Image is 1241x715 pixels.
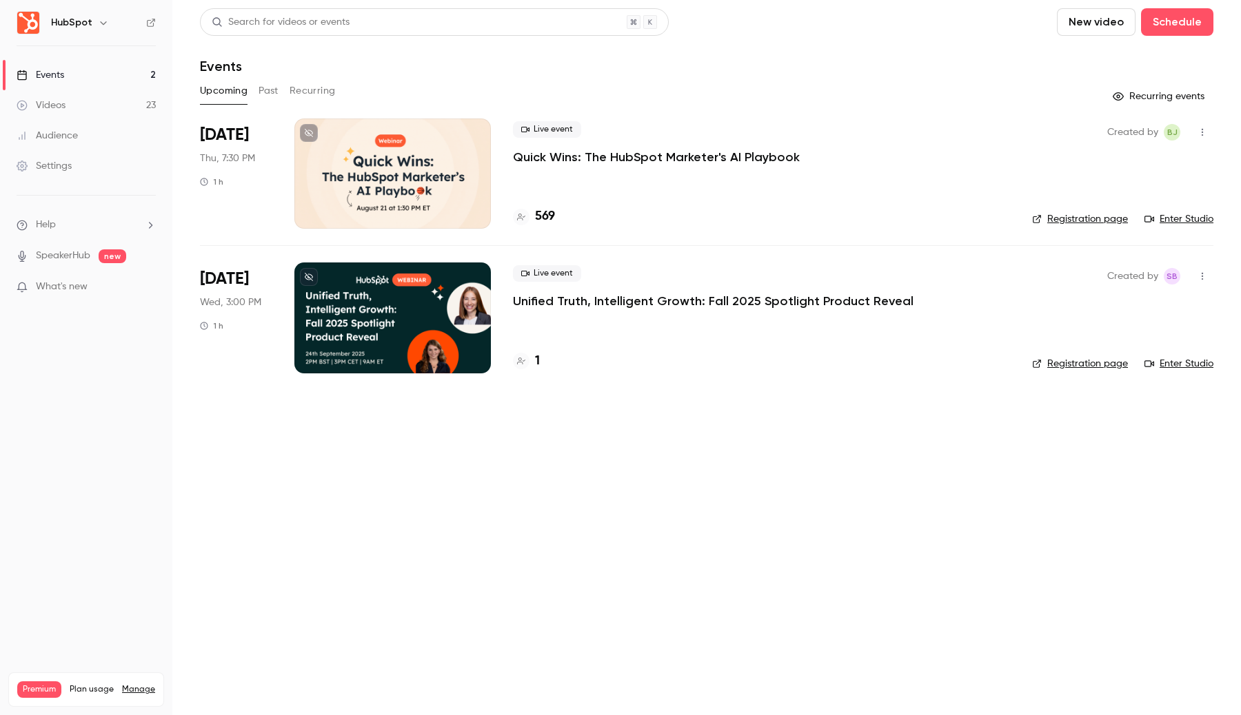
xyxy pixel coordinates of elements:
[17,681,61,698] span: Premium
[513,293,914,309] a: Unified Truth, Intelligent Growth: Fall 2025 Spotlight Product Reveal
[200,176,223,187] div: 1 h
[535,207,555,226] h4: 569
[212,15,350,30] div: Search for videos or events
[200,58,242,74] h1: Events
[17,129,78,143] div: Audience
[1057,8,1136,36] button: New video
[51,16,92,30] h6: HubSpot
[290,80,336,102] button: Recurring
[36,280,88,294] span: What's new
[259,80,279,102] button: Past
[17,218,156,232] li: help-dropdown-opener
[1164,268,1180,284] span: Sharan Bansal
[1107,268,1158,284] span: Created by
[36,249,90,263] a: SpeakerHub
[122,684,155,695] a: Manage
[1144,357,1213,371] a: Enter Studio
[1167,124,1178,141] span: BJ
[200,152,255,165] span: Thu, 7:30 PM
[200,296,261,309] span: Wed, 3:00 PM
[513,265,581,282] span: Live event
[1167,268,1178,284] span: SB
[200,124,249,146] span: [DATE]
[36,218,56,232] span: Help
[1164,124,1180,141] span: Bailey Jarriel
[1107,124,1158,141] span: Created by
[535,352,540,371] h4: 1
[17,99,65,112] div: Videos
[1032,212,1128,226] a: Registration page
[200,118,272,229] div: Aug 21 Thu, 12:30 PM (America/Chicago)
[513,352,540,371] a: 1
[200,80,248,102] button: Upcoming
[513,207,555,226] a: 569
[200,262,272,373] div: Sep 24 Wed, 2:00 PM (Europe/London)
[200,320,223,331] div: 1 h
[513,121,581,138] span: Live event
[17,159,72,173] div: Settings
[1032,357,1128,371] a: Registration page
[17,68,64,82] div: Events
[99,249,126,263] span: new
[1141,8,1213,36] button: Schedule
[17,12,39,34] img: HubSpot
[70,684,114,695] span: Plan usage
[1107,85,1213,107] button: Recurring events
[200,268,249,290] span: [DATE]
[1144,212,1213,226] a: Enter Studio
[513,149,800,165] a: Quick Wins: The HubSpot Marketer's AI Playbook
